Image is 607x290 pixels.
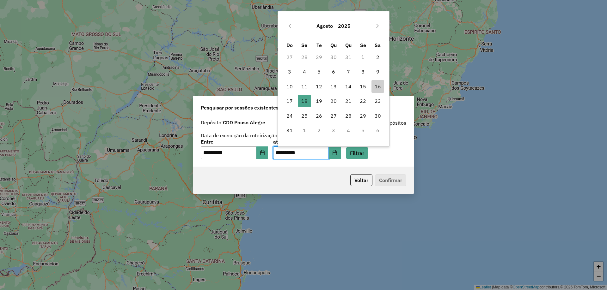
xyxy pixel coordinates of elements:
[314,18,335,33] button: Choose Month
[326,64,341,79] td: 6
[357,80,369,93] span: 15
[327,65,340,78] span: 6
[327,80,340,93] span: 13
[357,51,369,63] span: 1
[201,104,279,111] span: Pesquisar por sessões existentes
[201,119,265,126] label: Depósito:
[282,79,297,94] td: 10
[298,95,311,107] span: 18
[342,65,355,78] span: 7
[371,109,384,122] span: 30
[298,80,311,93] span: 11
[357,95,369,107] span: 22
[356,79,370,94] td: 15
[297,64,312,79] td: 4
[282,108,297,123] td: 24
[341,50,356,64] td: 31
[283,80,296,93] span: 10
[282,123,297,138] td: 31
[357,109,369,122] span: 29
[297,123,312,138] td: 1
[330,42,337,48] span: Qu
[357,65,369,78] span: 8
[327,109,340,122] span: 27
[298,109,311,122] span: 25
[371,95,384,107] span: 23
[313,109,325,122] span: 26
[342,95,355,107] span: 21
[350,174,372,186] button: Voltar
[329,146,341,159] button: Choose Date
[201,138,268,145] label: Entre
[335,18,353,33] button: Choose Year
[297,79,312,94] td: 11
[283,109,296,122] span: 24
[298,65,311,78] span: 4
[326,79,341,94] td: 13
[201,132,279,139] label: Data de execução da roteirização:
[370,79,385,94] td: 16
[301,42,307,48] span: Se
[297,108,312,123] td: 25
[273,138,340,145] label: até
[326,108,341,123] td: 27
[283,124,296,137] span: 31
[283,95,296,107] span: 17
[356,123,370,138] td: 5
[223,119,265,126] strong: CDD Pouso Alegre
[342,80,355,93] span: 14
[370,50,385,64] td: 2
[312,94,326,108] td: 19
[297,94,312,108] td: 18
[341,79,356,94] td: 14
[312,123,326,138] td: 2
[256,146,268,159] button: Choose Date
[312,64,326,79] td: 5
[286,42,293,48] span: Do
[312,50,326,64] td: 29
[282,50,297,64] td: 27
[341,108,356,123] td: 28
[371,51,384,63] span: 2
[313,80,325,93] span: 12
[346,147,368,159] button: Filtrar
[326,50,341,64] td: 30
[371,65,384,78] span: 9
[282,64,297,79] td: 3
[312,108,326,123] td: 26
[342,109,355,122] span: 28
[356,108,370,123] td: 29
[370,94,385,108] td: 23
[313,65,325,78] span: 5
[327,95,340,107] span: 20
[283,65,296,78] span: 3
[341,123,356,138] td: 4
[316,42,322,48] span: Te
[282,94,297,108] td: 17
[356,50,370,64] td: 1
[313,95,325,107] span: 19
[356,64,370,79] td: 8
[326,94,341,108] td: 20
[370,108,385,123] td: 30
[372,21,383,31] button: Next Month
[312,79,326,94] td: 12
[375,42,381,48] span: Sa
[360,42,366,48] span: Se
[345,42,352,48] span: Qu
[285,21,295,31] button: Previous Month
[371,80,384,93] span: 16
[297,50,312,64] td: 28
[356,94,370,108] td: 22
[278,11,389,146] div: Choose Date
[341,64,356,79] td: 7
[370,123,385,138] td: 6
[341,94,356,108] td: 21
[370,64,385,79] td: 9
[326,123,341,138] td: 3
